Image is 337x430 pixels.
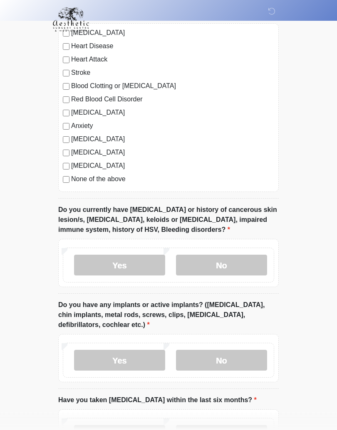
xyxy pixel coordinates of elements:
label: Blood Clotting or [MEDICAL_DATA] [71,81,274,91]
label: Yes [74,255,165,276]
input: [MEDICAL_DATA] [63,163,69,170]
label: Heart Attack [71,55,274,65]
input: Heart Disease [63,44,69,50]
input: [MEDICAL_DATA] [63,110,69,117]
label: Do you currently have [MEDICAL_DATA] or history of cancerous skin lesion/s, [MEDICAL_DATA], keloi... [58,205,279,235]
label: Stroke [71,68,274,78]
input: [MEDICAL_DATA] [63,137,69,143]
label: [MEDICAL_DATA] [71,135,274,145]
label: No [176,350,267,371]
img: Aesthetic Surgery Centre, PLLC Logo [50,6,92,33]
input: Anxiety [63,123,69,130]
input: Blood Clotting or [MEDICAL_DATA] [63,84,69,90]
label: None of the above [71,174,274,184]
label: [MEDICAL_DATA] [71,108,274,118]
label: Yes [74,350,165,371]
label: Do you have any implants or active implants? ([MEDICAL_DATA], chin implants, metal rods, screws, ... [58,300,279,330]
label: [MEDICAL_DATA] [71,161,274,171]
input: None of the above [63,177,69,183]
label: [MEDICAL_DATA] [71,148,274,158]
label: Heart Disease [71,42,274,52]
input: Red Blood Cell Disorder [63,97,69,103]
input: [MEDICAL_DATA] [63,150,69,157]
label: No [176,255,267,276]
label: Anxiety [71,121,274,131]
label: Red Blood Cell Disorder [71,95,274,105]
label: Have you taken [MEDICAL_DATA] within the last six months? [58,396,257,405]
input: Stroke [63,70,69,77]
input: Heart Attack [63,57,69,64]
